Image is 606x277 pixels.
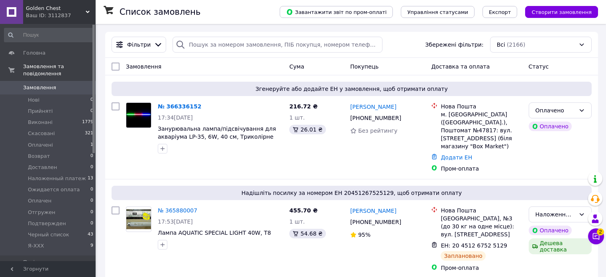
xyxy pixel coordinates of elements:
[4,28,94,42] input: Пошук
[350,63,379,70] span: Покупець
[26,5,86,12] span: Golden Chest
[115,189,588,197] span: Надішліть посилку за номером ЕН 20451267525129, щоб отримати оплату
[23,49,45,57] span: Головна
[126,206,151,232] a: Фото товару
[407,9,468,15] span: Управління статусами
[23,63,96,77] span: Замовлення та повідомлення
[90,186,93,193] span: 0
[90,153,93,160] span: 0
[529,122,572,131] div: Оплачено
[358,232,371,238] span: 95%
[588,228,604,244] button: Чат з покупцем2
[529,226,572,235] div: Оплачено
[28,197,51,204] span: Оплачен
[401,6,475,18] button: Управління статусами
[28,242,44,249] span: Я-XXX
[535,106,575,115] div: Оплачено
[28,220,66,227] span: Подтвержден
[90,108,93,115] span: 0
[350,103,396,111] a: [PERSON_NAME]
[158,103,201,110] a: № 366336152
[280,6,393,18] button: Завантажити звіт по пром-оплаті
[158,218,193,225] span: 17:53[DATE]
[90,96,93,104] span: 0
[88,175,93,182] span: 13
[350,207,396,215] a: [PERSON_NAME]
[350,115,401,121] span: [PHONE_NUMBER]
[441,154,472,161] a: Додати ЕН
[289,218,305,225] span: 1 шт.
[497,41,505,49] span: Всі
[358,128,398,134] span: Без рейтингу
[482,6,518,18] button: Експорт
[90,220,93,227] span: 0
[441,206,522,214] div: Нова Пошта
[88,231,93,238] span: 43
[289,103,318,110] span: 216.72 ₴
[441,251,486,261] div: Заплановано
[23,84,56,91] span: Замовлення
[28,209,55,216] span: Отгружен
[425,41,483,49] span: Збережені фільтри:
[28,186,80,193] span: Ожидается оплата
[289,125,326,134] div: 26.01 ₴
[441,264,522,272] div: Пром-оплата
[529,238,592,254] div: Дешева доставка
[28,96,39,104] span: Нові
[441,214,522,238] div: [GEOGRAPHIC_DATA], №3 (до 30 кг на одне місце): вул. [STREET_ADDRESS]
[431,63,490,70] span: Доставка та оплата
[158,207,197,214] a: № 365880007
[489,9,511,15] span: Експорт
[28,153,50,160] span: Возврат
[126,209,151,229] img: Фото товару
[158,126,276,140] a: Занурювальна лампа/підсвічування для акваріума LP-35, 6W, 40 см, Триколірне
[115,85,588,93] span: Згенеруйте або додайте ЕН у замовлення, щоб отримати оплату
[441,165,522,173] div: Пром-оплата
[173,37,382,53] input: Пошук за номером замовлення, ПІБ покупця, номером телефону, Email, номером накладної
[126,102,151,128] a: Фото товару
[23,259,62,266] span: Повідомлення
[158,230,271,236] a: Лампа AQUATIC SPECIAL LIGHT 40W, T8
[90,197,93,204] span: 0
[28,141,53,149] span: Оплачені
[28,130,55,137] span: Скасовані
[26,12,96,19] div: Ваш ID: 3112837
[126,63,161,70] span: Замовлення
[127,41,151,49] span: Фільтри
[158,114,193,121] span: 17:34[DATE]
[120,7,200,17] h1: Список замовлень
[441,110,522,150] div: м. [GEOGRAPHIC_DATA] ([GEOGRAPHIC_DATA].), Поштомат №47817: вул. [STREET_ADDRESS] (біля магазину ...
[289,114,305,121] span: 1 шт.
[90,209,93,216] span: 0
[535,210,575,219] div: Наложенный платеж
[531,9,592,15] span: Створити замовлення
[507,41,526,48] span: (2166)
[28,231,69,238] span: Черный список
[529,63,549,70] span: Статус
[28,164,57,171] span: Доставлен
[289,207,318,214] span: 455.70 ₴
[82,119,93,126] span: 1779
[350,219,401,225] span: [PHONE_NUMBER]
[289,63,304,70] span: Cума
[517,8,598,15] a: Створити замовлення
[286,8,386,16] span: Завантажити звіт по пром-оплаті
[289,229,326,238] div: 54.68 ₴
[525,6,598,18] button: Створити замовлення
[441,242,507,249] span: ЕН: 20 4512 6752 5129
[126,103,151,128] img: Фото товару
[28,175,86,182] span: Наложенный платеж
[441,102,522,110] div: Нова Пошта
[90,141,93,149] span: 1
[90,242,93,249] span: 9
[28,108,53,115] span: Прийняті
[90,164,93,171] span: 0
[597,228,604,235] span: 2
[28,119,53,126] span: Виконані
[85,130,93,137] span: 321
